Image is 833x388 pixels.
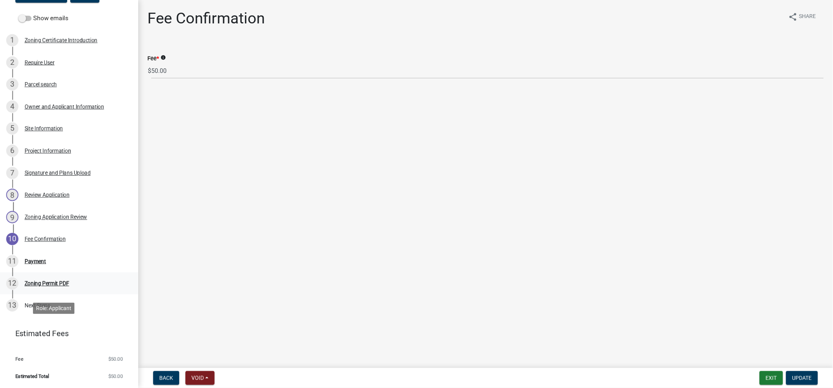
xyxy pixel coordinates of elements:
[147,63,152,79] span: $
[25,148,71,154] div: Project Information
[6,145,18,157] div: 6
[153,371,179,385] button: Back
[108,374,123,379] span: $50.00
[760,371,783,385] button: Exit
[25,192,69,198] div: Review Application
[6,233,18,245] div: 10
[25,215,87,220] div: Zoning Application Review
[15,357,23,362] span: Fee
[185,371,215,385] button: Void
[6,78,18,91] div: 3
[159,375,173,381] span: Back
[6,277,18,290] div: 12
[25,60,55,65] div: Require User
[6,122,18,135] div: 5
[6,326,126,341] a: Estimated Fees
[6,255,18,267] div: 11
[147,56,159,61] label: Fee
[6,101,18,113] div: 4
[108,357,123,362] span: $50.00
[6,189,18,201] div: 8
[792,375,812,381] span: Update
[15,374,49,379] span: Estimated Total
[18,14,68,23] label: Show emails
[160,55,166,60] i: info
[25,281,69,286] div: Zoning Permit PDF
[782,9,822,24] button: shareShare
[25,82,57,87] div: Parcel search
[25,170,91,176] div: Signature and Plans Upload
[25,126,63,131] div: Site Information
[788,12,798,21] i: share
[786,371,818,385] button: Update
[25,236,66,242] div: Fee Confirmation
[6,167,18,179] div: 7
[6,34,18,46] div: 1
[25,259,46,264] div: Payment
[192,375,204,381] span: Void
[147,9,265,28] h1: Fee Confirmation
[25,104,104,109] div: Owner and Applicant Information
[33,303,74,314] div: Role: Applicant
[6,56,18,69] div: 2
[799,12,816,21] span: Share
[25,38,98,43] div: Zoning Certificate Introduction
[6,299,18,312] div: 13
[6,211,18,223] div: 9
